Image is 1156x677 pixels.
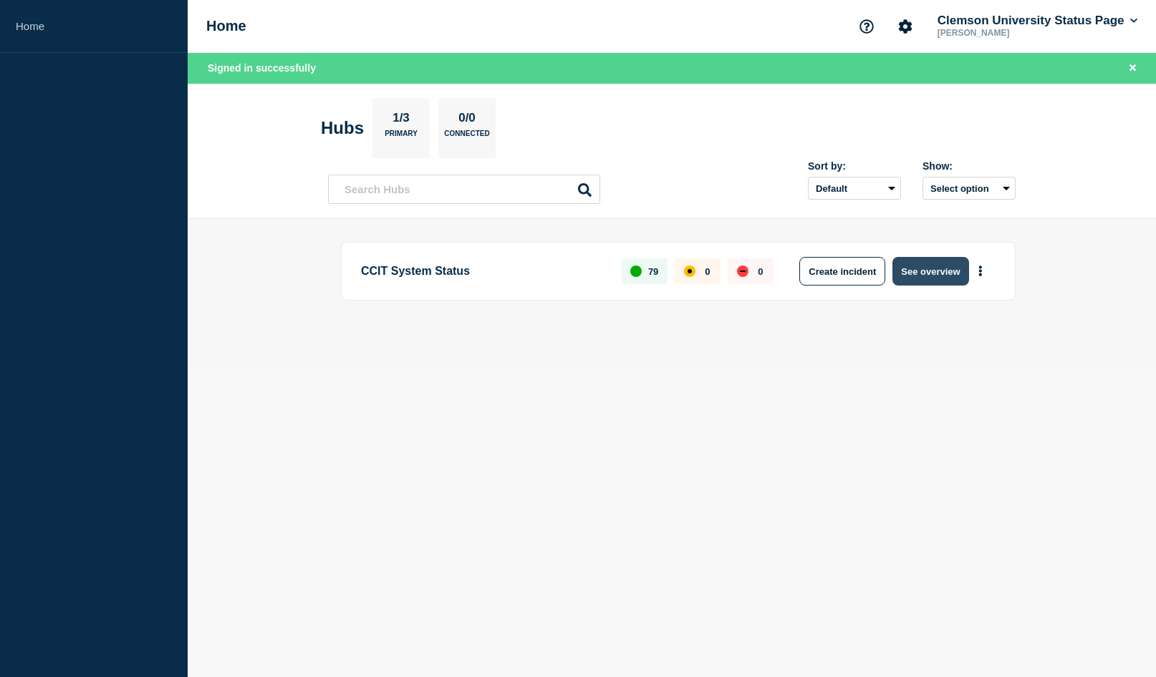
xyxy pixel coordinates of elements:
div: Sort by: [808,160,901,172]
div: Show: [923,160,1016,172]
p: 0 [758,266,763,277]
p: [PERSON_NAME] [935,28,1084,38]
p: 0/0 [453,111,481,130]
p: Connected [444,130,489,145]
p: CCIT System Status [361,257,605,286]
button: See overview [892,257,968,286]
span: Signed in successfully [208,62,316,74]
button: Support [852,11,882,42]
div: affected [684,266,695,277]
p: 0 [705,266,710,277]
button: More actions [971,258,990,285]
button: Select option [923,177,1016,200]
div: up [630,266,642,277]
button: Create incident [799,257,885,286]
p: 79 [648,266,658,277]
select: Sort by [808,177,901,200]
p: 1/3 [387,111,415,130]
button: Account settings [890,11,920,42]
div: down [737,266,748,277]
button: Close banner [1124,60,1142,77]
h1: Home [206,18,246,34]
input: Search Hubs [328,175,600,204]
p: Primary [385,130,418,145]
h2: Hubs [321,118,364,138]
button: Clemson University Status Page [935,14,1140,28]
